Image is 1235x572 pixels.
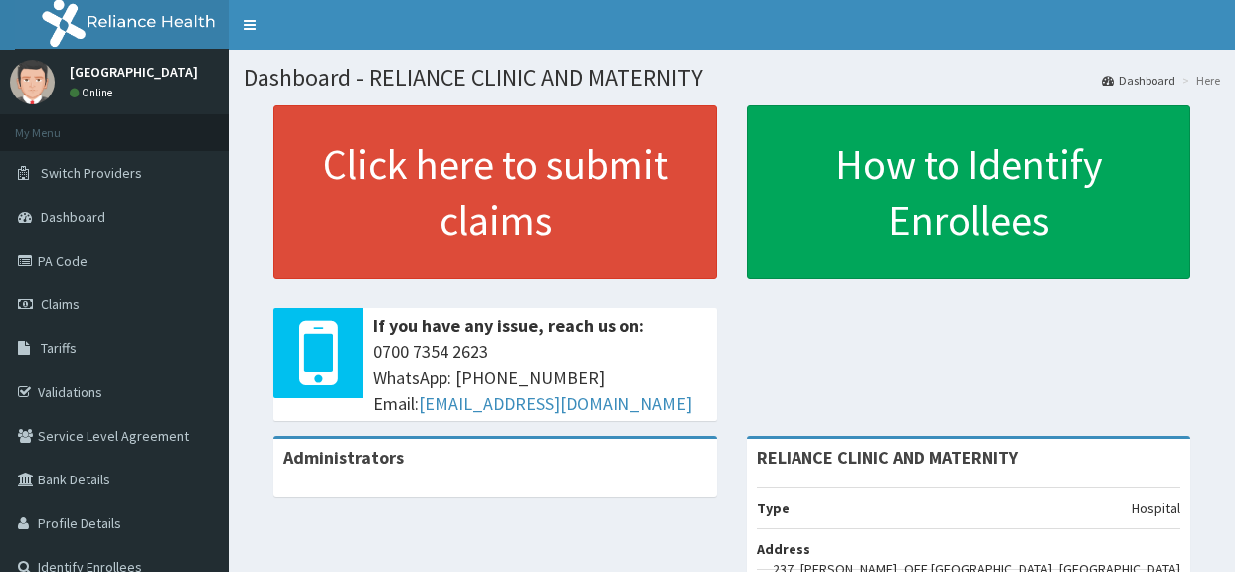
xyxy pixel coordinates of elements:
[757,540,810,558] b: Address
[419,392,692,415] a: [EMAIL_ADDRESS][DOMAIN_NAME]
[70,65,198,79] p: [GEOGRAPHIC_DATA]
[41,295,80,313] span: Claims
[283,446,404,469] b: Administrators
[1177,72,1220,89] li: Here
[757,499,790,517] b: Type
[1132,498,1180,518] p: Hospital
[244,65,1220,91] h1: Dashboard - RELIANCE CLINIC AND MATERNITY
[10,60,55,104] img: User Image
[70,86,117,99] a: Online
[747,105,1190,279] a: How to Identify Enrollees
[1102,72,1175,89] a: Dashboard
[41,164,142,182] span: Switch Providers
[273,105,717,279] a: Click here to submit claims
[757,446,1018,469] strong: RELIANCE CLINIC AND MATERNITY
[373,314,644,337] b: If you have any issue, reach us on:
[373,339,707,416] span: 0700 7354 2623 WhatsApp: [PHONE_NUMBER] Email:
[41,339,77,357] span: Tariffs
[41,208,105,226] span: Dashboard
